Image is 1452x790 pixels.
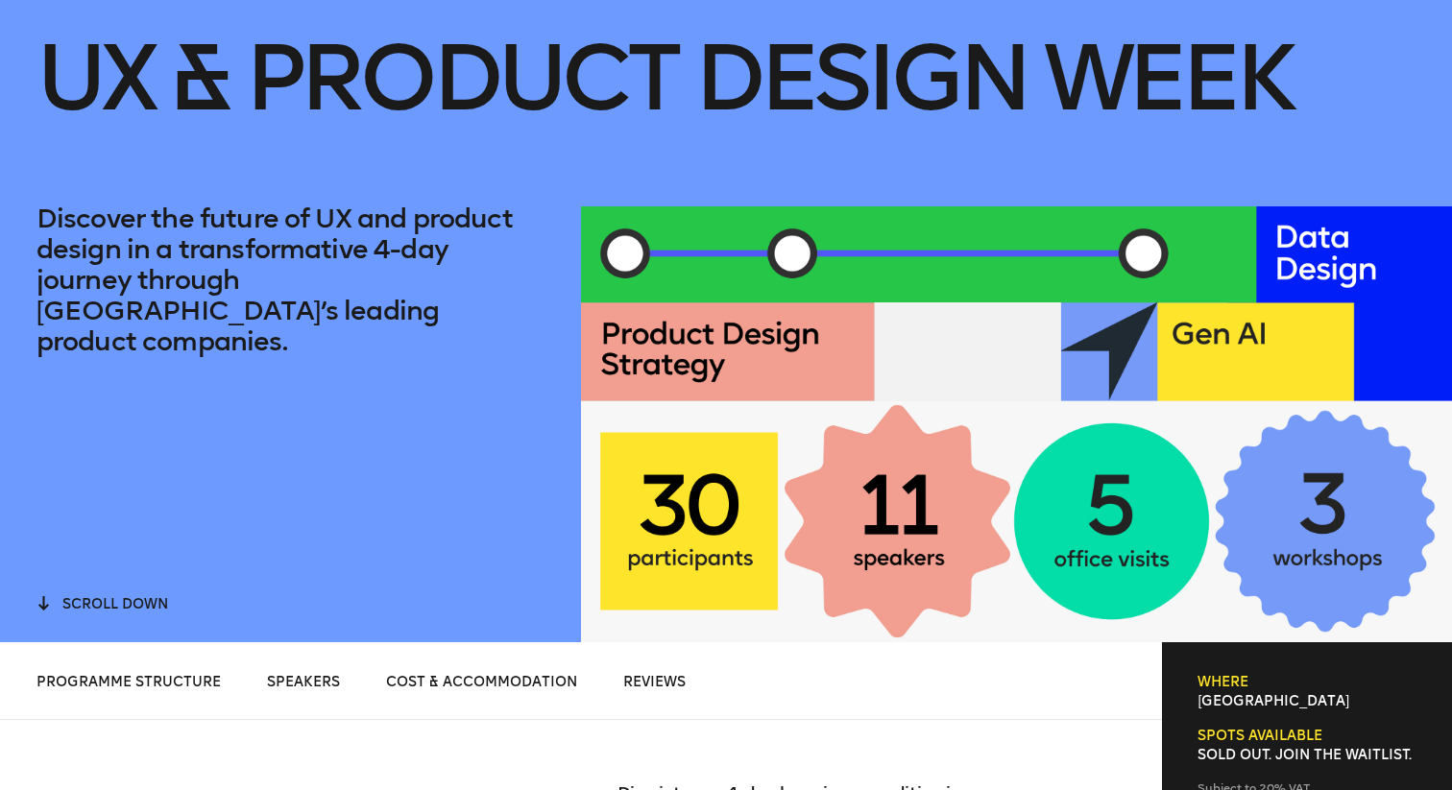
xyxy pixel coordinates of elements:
[36,674,221,690] span: Programme structure
[1198,727,1416,746] h6: Spots available
[1198,673,1416,692] h6: Where
[267,674,340,690] span: Speakers
[1198,692,1416,711] p: [GEOGRAPHIC_DATA]
[1198,746,1416,765] p: SOLD OUT. Join the waitlist.
[62,596,168,612] span: scroll down
[36,203,544,357] p: Discover the future of UX and product design in a transformative 4-day journey through [GEOGRAPHI...
[386,674,577,690] span: Cost & Accommodation
[623,674,686,690] span: Reviews
[36,593,168,614] button: scroll down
